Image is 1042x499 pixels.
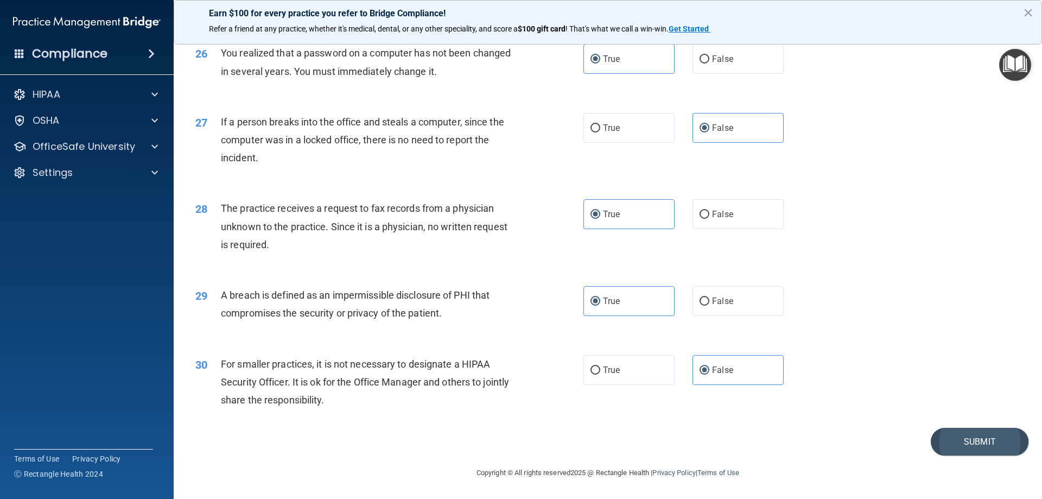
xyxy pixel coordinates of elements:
[410,456,806,490] div: Copyright © All rights reserved 2025 @ Rectangle Health | |
[33,114,60,127] p: OSHA
[195,47,207,60] span: 26
[14,469,103,479] span: Ⓒ Rectangle Health 2024
[700,211,709,219] input: False
[712,209,733,219] span: False
[700,55,709,64] input: False
[603,54,620,64] span: True
[700,367,709,375] input: False
[13,140,158,153] a: OfficeSafe University
[603,209,620,219] span: True
[712,54,733,64] span: False
[669,24,710,33] a: Get Started
[195,289,207,302] span: 29
[221,47,511,77] span: You realized that a password on a computer has not been changed in several years. You must immedi...
[590,298,600,306] input: True
[712,123,733,133] span: False
[33,140,135,153] p: OfficeSafe University
[590,211,600,219] input: True
[13,166,158,179] a: Settings
[603,123,620,133] span: True
[72,453,121,464] a: Privacy Policy
[209,8,1007,18] p: Earn $100 for every practice you refer to Bridge Compliance!
[652,469,695,477] a: Privacy Policy
[603,365,620,375] span: True
[566,24,669,33] span: ! That's what we call a win-win.
[13,114,158,127] a: OSHA
[32,46,107,61] h4: Compliance
[195,116,207,129] span: 27
[221,289,490,319] span: A breach is defined as an impermissible disclosure of PHI that compromises the security or privac...
[931,428,1028,456] button: Submit
[221,116,504,163] span: If a person breaks into the office and steals a computer, since the computer was in a locked offi...
[13,11,161,33] img: PMB logo
[33,166,73,179] p: Settings
[13,88,158,101] a: HIPAA
[1023,4,1033,21] button: Close
[195,203,207,216] span: 28
[712,365,733,375] span: False
[518,24,566,33] strong: $100 gift card
[221,358,509,406] span: For smaller practices, it is not necessary to designate a HIPAA Security Officer. It is ok for th...
[590,55,600,64] input: True
[221,203,507,250] span: The practice receives a request to fax records from a physician unknown to the practice. Since it...
[209,24,518,33] span: Refer a friend at any practice, whether it's medical, dental, or any other speciality, and score a
[697,469,739,477] a: Terms of Use
[603,296,620,306] span: True
[700,298,709,306] input: False
[669,24,709,33] strong: Get Started
[712,296,733,306] span: False
[999,49,1031,81] button: Open Resource Center
[590,124,600,132] input: True
[14,453,59,464] a: Terms of Use
[195,358,207,371] span: 30
[590,367,600,375] input: True
[33,88,60,101] p: HIPAA
[700,124,709,132] input: False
